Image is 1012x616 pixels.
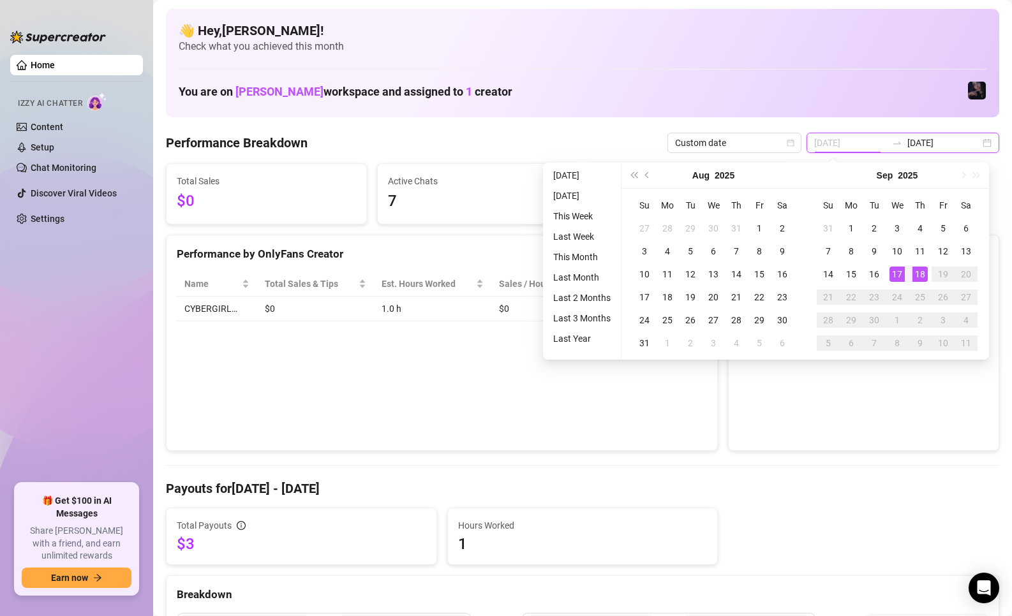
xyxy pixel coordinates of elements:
div: 3 [889,221,905,236]
td: 2025-09-01 [840,217,863,240]
div: 1 [660,335,675,351]
td: 2025-09-28 [817,309,840,332]
td: 2025-09-16 [863,263,886,286]
td: 2025-09-07 [817,240,840,263]
div: 20 [706,290,721,305]
div: 4 [660,244,675,259]
td: 2025-09-18 [909,263,932,286]
td: 2025-08-14 [725,263,748,286]
div: 23 [867,290,882,305]
div: 27 [958,290,974,305]
div: 6 [958,221,974,236]
div: 18 [660,290,675,305]
div: 9 [775,244,790,259]
button: Choose a year [898,163,918,188]
button: Choose a month [877,163,893,188]
div: 7 [821,244,836,259]
td: 2025-08-30 [771,309,794,332]
div: 22 [844,290,859,305]
td: 2025-09-01 [656,332,679,355]
span: 🎁 Get $100 in AI Messages [22,495,131,520]
div: 13 [706,267,721,282]
td: 2025-08-09 [771,240,794,263]
span: Active Chats [388,174,567,188]
span: calendar [787,139,794,147]
td: CYBERGIRL… [177,297,257,321]
h4: 👋 Hey, [PERSON_NAME] ! [179,22,986,40]
button: Choose a year [715,163,734,188]
div: 29 [844,312,859,328]
td: 2025-08-27 [702,309,725,332]
div: 24 [637,312,652,328]
td: 2025-08-11 [656,263,679,286]
div: 11 [958,335,974,351]
div: 1 [889,312,905,328]
td: 2025-10-09 [909,332,932,355]
button: Choose a month [692,163,710,188]
td: 2025-09-05 [748,332,771,355]
div: 14 [729,267,744,282]
div: 3 [935,312,951,328]
span: Earn now [51,573,88,583]
input: End date [907,136,980,150]
span: Share [PERSON_NAME] with a friend, and earn unlimited rewards [22,525,131,562]
div: 28 [660,221,675,236]
th: Sa [955,194,978,217]
td: 2025-07-30 [702,217,725,240]
a: Content [31,122,63,132]
div: 9 [867,244,882,259]
td: 2025-09-02 [679,332,702,355]
li: [DATE] [548,168,616,183]
td: 2025-08-16 [771,263,794,286]
div: 3 [706,335,721,351]
div: Performance by OnlyFans Creator [177,246,707,263]
div: 10 [889,244,905,259]
div: 15 [752,267,767,282]
td: 2025-09-26 [932,286,955,309]
td: 2025-10-10 [932,332,955,355]
div: 18 [912,267,928,282]
span: Izzy AI Chatter [18,98,82,110]
th: We [886,194,909,217]
div: 27 [706,312,721,328]
td: 2025-09-22 [840,286,863,309]
div: 14 [821,267,836,282]
th: Su [633,194,656,217]
div: 7 [729,244,744,259]
td: $0 [491,297,580,321]
li: [DATE] [548,188,616,203]
td: 2025-10-07 [863,332,886,355]
td: 2025-09-19 [932,263,955,286]
a: Chat Monitoring [31,163,96,173]
td: 2025-08-29 [748,309,771,332]
div: 24 [889,290,905,305]
td: 2025-09-13 [955,240,978,263]
td: 2025-08-02 [771,217,794,240]
div: 16 [867,267,882,282]
td: 2025-08-13 [702,263,725,286]
th: We [702,194,725,217]
td: 2025-08-07 [725,240,748,263]
li: This Month [548,249,616,265]
div: 30 [706,221,721,236]
td: 2025-08-06 [702,240,725,263]
div: 17 [889,267,905,282]
div: 25 [912,290,928,305]
td: 2025-08-01 [748,217,771,240]
div: 1 [752,221,767,236]
div: 13 [958,244,974,259]
span: 1 [458,534,708,554]
div: 4 [729,335,744,351]
td: 2025-10-05 [817,332,840,355]
td: 2025-08-21 [725,286,748,309]
div: 5 [821,335,836,351]
div: 11 [660,267,675,282]
th: Su [817,194,840,217]
td: 2025-10-01 [886,309,909,332]
h4: Performance Breakdown [166,134,308,152]
th: Fr [932,194,955,217]
div: 30 [775,312,790,328]
div: 30 [867,312,882,328]
th: Fr [748,194,771,217]
td: 2025-09-14 [817,263,840,286]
